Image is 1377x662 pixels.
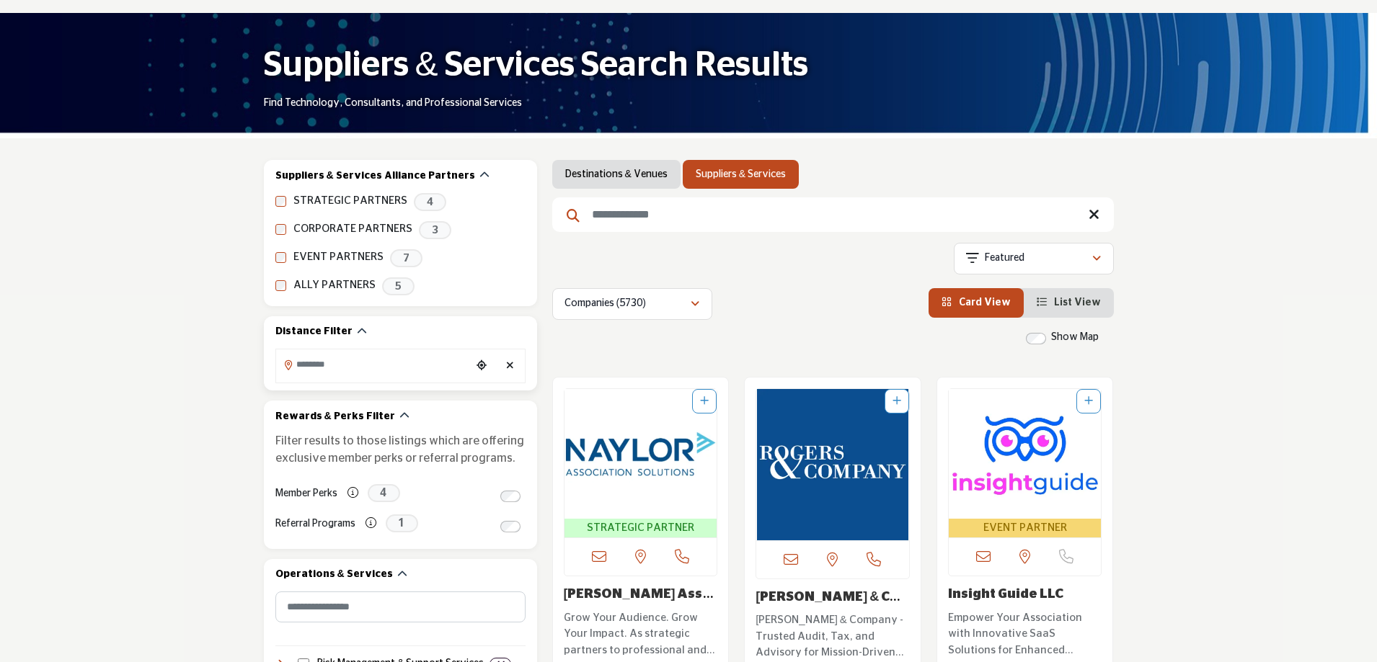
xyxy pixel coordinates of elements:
a: Suppliers & Services [696,167,786,182]
input: Search Category [275,591,526,622]
span: 1 [386,514,418,532]
p: Companies (5730) [564,297,646,311]
img: Insight Guide LLC [949,389,1102,519]
label: ALLY PARTNERS [293,277,376,294]
input: Search Location [276,351,471,379]
p: Find Technology, Consultants, and Professional Services [264,97,522,111]
span: 3 [419,221,451,239]
input: EVENT PARTNERS checkbox [275,252,286,263]
h2: Suppliers & Services Alliance Partners [275,169,475,184]
a: Grow Your Audience. Grow Your Impact. As strategic partners to professional and trade association... [564,607,718,659]
a: Insight Guide LLC [948,588,1063,601]
a: View List [1037,298,1101,308]
a: [PERSON_NAME] & Company - Trusted Audit, Tax, and Advisory for Mission-Driven Organizations At [P... [756,609,910,661]
a: Open Listing in new tab [949,389,1102,538]
span: 4 [368,484,400,502]
a: Destinations & Venues [565,167,668,182]
button: Companies (5730) [552,288,712,320]
span: 7 [390,249,422,267]
img: Naylor Association Solutions [564,389,717,519]
img: Rogers & Company PLLC [756,389,909,540]
input: STRATEGIC PARTNERS checkbox [275,196,286,207]
h3: Naylor Association Solutions [564,587,718,603]
span: EVENT PARTNER [952,520,1099,537]
h2: Operations & Services [275,568,393,582]
h2: Rewards & Perks Filter [275,410,395,424]
label: STRATEGIC PARTNERS [293,193,407,210]
button: Featured [954,243,1114,274]
h1: Suppliers & Services Search Results [264,43,808,88]
span: STRATEGIC PARTNER [567,520,714,537]
a: View Card [942,298,1011,308]
a: [PERSON_NAME] & Company PLL... [756,591,900,619]
span: List View [1054,298,1101,308]
p: Empower Your Association with Innovative SaaS Solutions for Enhanced Engagement and Revenue Growt... [948,610,1102,659]
span: Card View [959,298,1011,308]
label: EVENT PARTNERS [293,249,384,266]
input: Search Keyword [552,197,1114,232]
li: List View [1024,288,1114,318]
a: Empower Your Association with Innovative SaaS Solutions for Enhanced Engagement and Revenue Growt... [948,607,1102,659]
div: Clear search location [500,351,521,382]
li: Card View [929,288,1024,318]
a: Add To List [700,396,709,406]
a: Add To List [893,396,901,406]
label: Member Perks [275,481,337,506]
label: CORPORATE PARTNERS [293,221,412,238]
a: [PERSON_NAME] Association S... [564,588,714,617]
a: Open Listing in new tab [564,389,717,538]
div: Choose your current location [471,351,492,382]
p: Filter results to those listings which are offering exclusive member perks or referral programs. [275,432,526,467]
p: Featured [985,251,1024,266]
input: CORPORATE PARTNERS checkbox [275,224,286,235]
a: Open Listing in new tab [756,389,909,540]
input: ALLY PARTNERS checkbox [275,280,286,291]
a: Add To List [1084,396,1093,406]
span: 4 [414,193,446,211]
h2: Distance Filter [275,325,353,339]
label: Show Map [1051,330,1099,345]
p: Grow Your Audience. Grow Your Impact. As strategic partners to professional and trade association... [564,610,718,659]
input: Switch to Referral Programs [500,521,521,532]
p: [PERSON_NAME] & Company - Trusted Audit, Tax, and Advisory for Mission-Driven Organizations At [P... [756,612,910,661]
label: Referral Programs [275,511,355,537]
span: 5 [382,277,415,295]
h3: Insight Guide LLC [948,587,1102,603]
input: Switch to Member Perks [500,491,521,502]
h3: Rogers & Company PLLC [756,590,910,606]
